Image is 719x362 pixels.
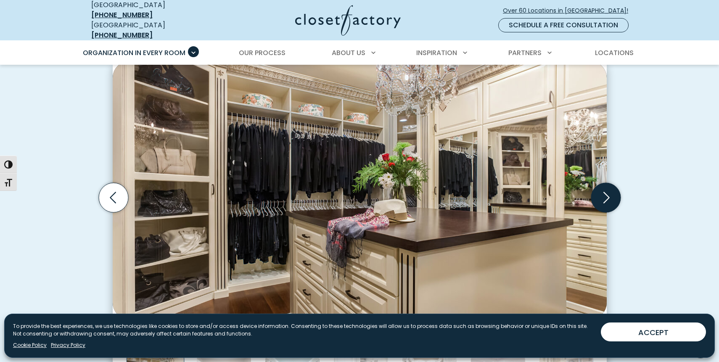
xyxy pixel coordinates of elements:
[91,10,153,20] a: [PHONE_NUMBER]
[295,5,401,36] img: Closet Factory Logo
[95,180,132,216] button: Previous slide
[416,48,457,58] span: Inspiration
[13,341,47,349] a: Cookie Policy
[601,322,706,341] button: ACCEPT
[113,61,607,320] img: Dressing room with center island, mirror-front doors and dark wood countertops and crown molding
[51,341,85,349] a: Privacy Policy
[13,322,594,338] p: To provide the best experiences, we use technologies like cookies to store and/or access device i...
[503,6,635,15] span: Over 60 Locations in [GEOGRAPHIC_DATA]!
[332,48,365,58] span: About Us
[91,20,213,40] div: [GEOGRAPHIC_DATA]
[502,3,635,18] a: Over 60 Locations in [GEOGRAPHIC_DATA]!
[239,48,285,58] span: Our Process
[595,48,634,58] span: Locations
[498,18,629,32] a: Schedule a Free Consultation
[508,48,542,58] span: Partners
[91,30,153,40] a: [PHONE_NUMBER]
[77,41,642,65] nav: Primary Menu
[83,48,185,58] span: Organization in Every Room
[588,180,624,216] button: Next slide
